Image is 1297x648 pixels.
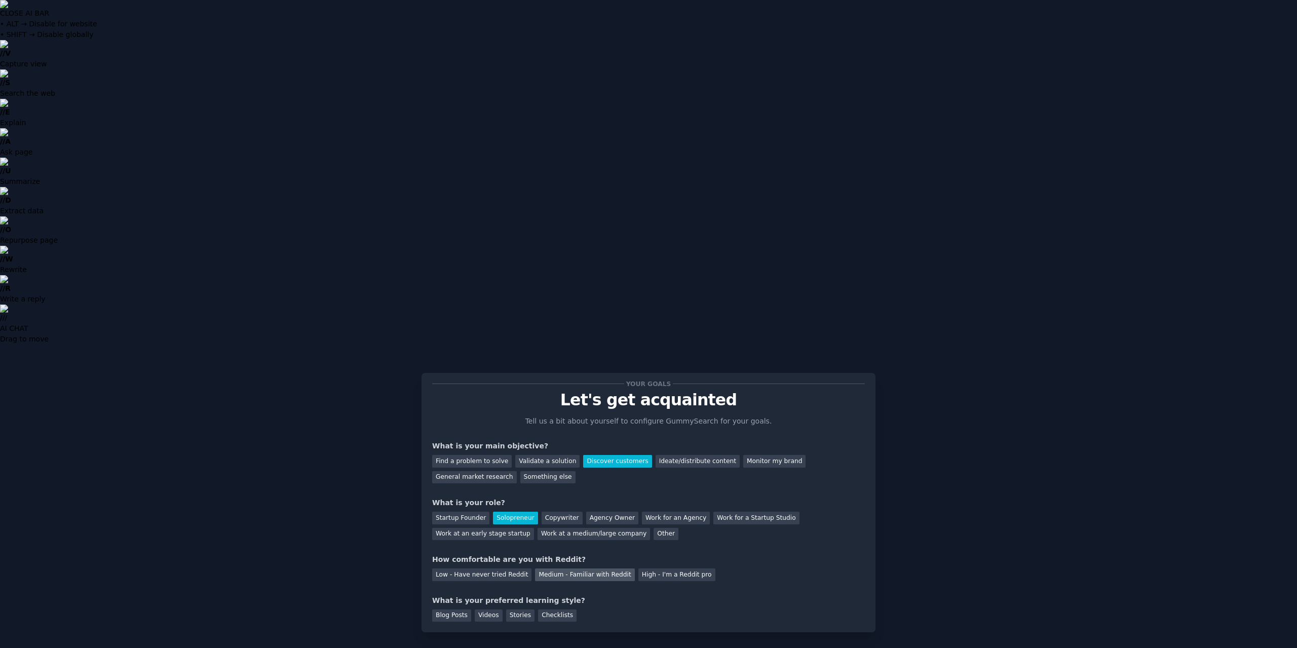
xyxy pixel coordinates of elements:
[520,471,576,484] div: Something else
[642,512,710,524] div: Work for an Agency
[538,528,650,541] div: Work at a medium/large company
[432,554,865,565] div: How comfortable are you with Reddit?
[638,568,715,581] div: High - I'm a Reddit pro
[432,609,471,622] div: Blog Posts
[535,568,634,581] div: Medium - Familiar with Reddit
[432,441,865,451] div: What is your main objective?
[432,471,517,484] div: General market research
[493,512,538,524] div: Solopreneur
[538,609,577,622] div: Checklists
[432,595,865,606] div: What is your preferred learning style?
[515,455,580,468] div: Validate a solution
[654,528,678,541] div: Other
[586,512,638,524] div: Agency Owner
[432,391,865,409] p: Let's get acquainted
[583,455,652,468] div: Discover customers
[432,498,865,508] div: What is your role?
[432,528,534,541] div: Work at an early stage startup
[432,568,531,581] div: Low - Have never tried Reddit
[713,512,799,524] div: Work for a Startup Studio
[432,512,489,524] div: Startup Founder
[743,455,806,468] div: Monitor my brand
[475,609,503,622] div: Videos
[542,512,583,524] div: Copywriter
[506,609,535,622] div: Stories
[521,416,776,427] p: Tell us a bit about yourself to configure GummySearch for your goals.
[624,378,673,389] span: Your goals
[432,455,512,468] div: Find a problem to solve
[656,455,740,468] div: Ideate/distribute content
